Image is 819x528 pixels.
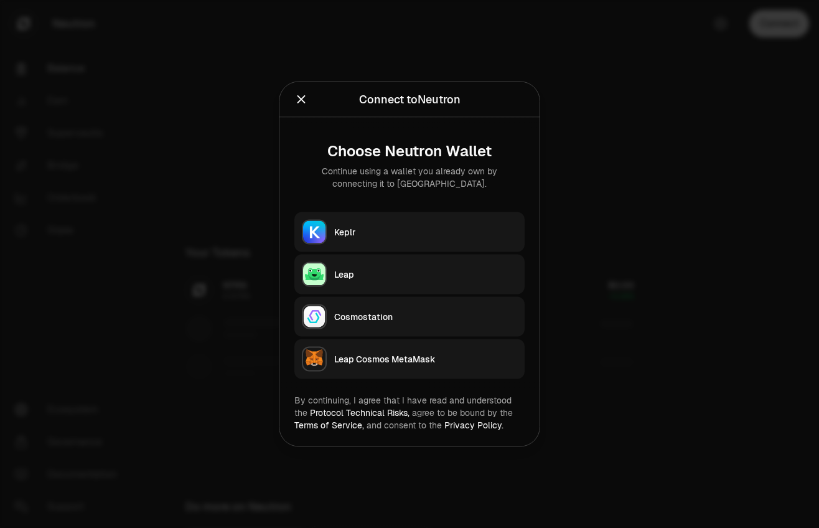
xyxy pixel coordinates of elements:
[294,91,308,108] button: Close
[304,165,515,190] div: Continue using a wallet you already own by connecting it to [GEOGRAPHIC_DATA].
[334,311,517,323] div: Cosmostation
[359,91,461,108] div: Connect to Neutron
[303,263,325,286] img: Leap
[334,226,517,238] div: Keplr
[334,268,517,281] div: Leap
[294,339,525,379] button: Leap Cosmos MetaMaskLeap Cosmos MetaMask
[304,143,515,160] div: Choose Neutron Wallet
[303,306,325,328] img: Cosmostation
[303,221,325,243] img: Keplr
[444,420,503,431] a: Privacy Policy.
[294,212,525,252] button: KeplrKeplr
[294,297,525,337] button: CosmostationCosmostation
[310,407,409,418] a: Protocol Technical Risks,
[294,394,525,431] div: By continuing, I agree that I have read and understood the agree to be bound by the and consent t...
[334,353,517,365] div: Leap Cosmos MetaMask
[294,255,525,295] button: LeapLeap
[303,348,325,370] img: Leap Cosmos MetaMask
[294,420,364,431] a: Terms of Service,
